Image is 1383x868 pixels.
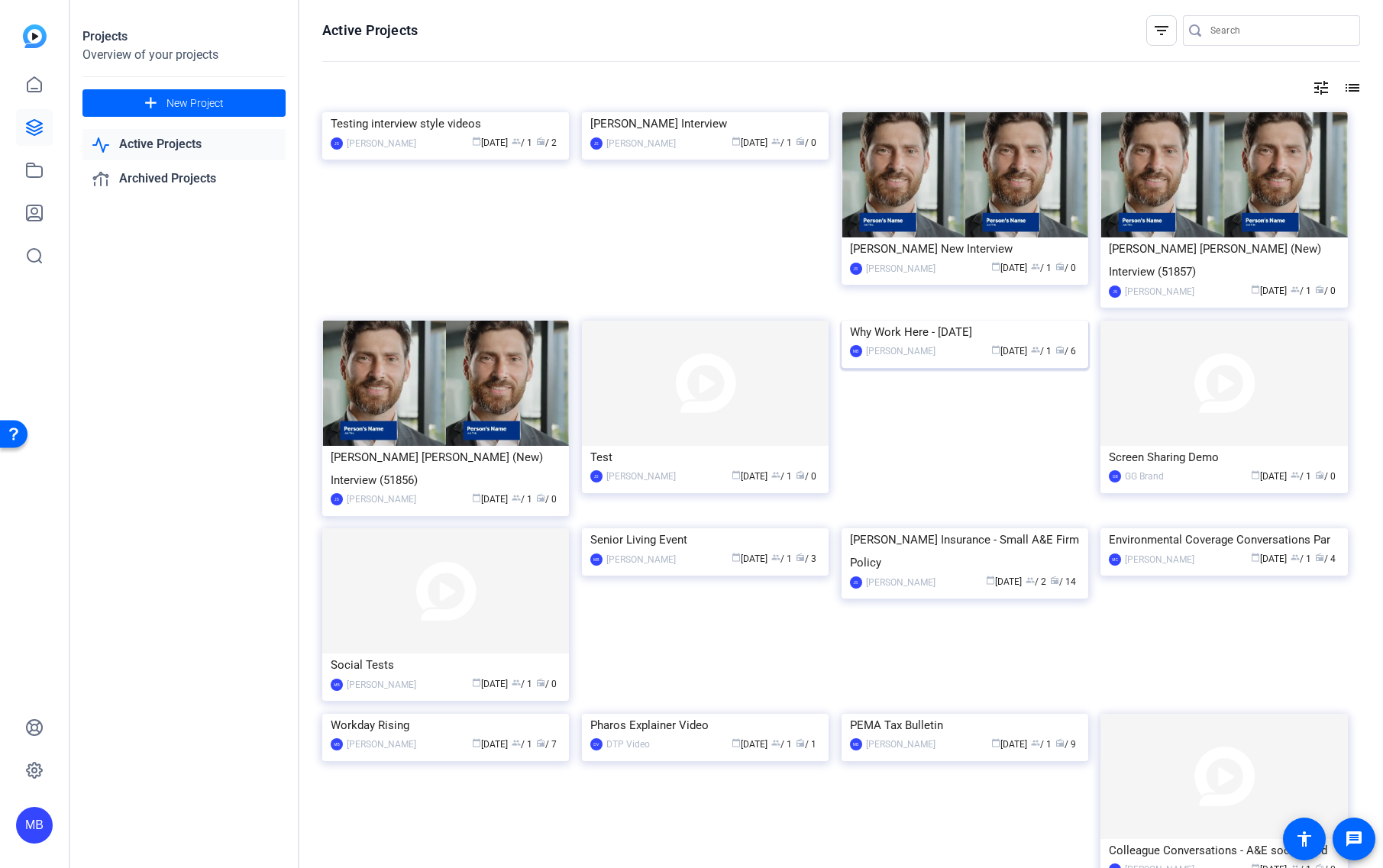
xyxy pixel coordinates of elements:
span: [DATE] [991,739,1027,750]
span: group [1026,576,1035,585]
span: [DATE] [1251,553,1287,564]
span: group [1031,262,1040,271]
span: / 0 [536,679,557,689]
div: MB [331,679,343,691]
div: MB [331,738,343,750]
h1: Active Projects [322,21,418,40]
div: Workday Rising [331,714,561,737]
span: radio [796,553,805,562]
div: [PERSON_NAME] Interview [590,112,820,135]
span: / 1 [512,679,532,689]
span: / 0 [796,471,816,482]
span: calendar_today [1251,553,1260,562]
span: group [512,738,521,747]
span: [DATE] [1251,471,1287,482]
div: JS [590,470,603,482]
div: MB [590,553,603,566]
div: Colleague Conversations - A&E social med [1109,839,1339,862]
span: calendar_today [472,738,481,747]
span: [DATE] [472,679,508,689]
span: radio [1055,345,1065,354]
span: group [1291,285,1300,294]
span: calendar_today [732,553,741,562]
span: / 6 [1055,346,1076,357]
span: group [771,738,780,747]
span: / 1 [771,137,792,148]
span: group [512,678,521,687]
div: GG Brand [1125,469,1164,484]
img: blue-gradient.svg [23,24,47,48]
span: calendar_today [1251,285,1260,294]
span: / 1 [512,739,532,750]
span: / 1 [1031,346,1052,357]
div: MC [1109,553,1121,566]
div: [PERSON_NAME] [606,469,676,484]
span: / 1 [1291,286,1311,296]
span: New Project [166,95,224,111]
div: Test [590,446,820,469]
mat-icon: accessibility [1295,830,1314,848]
a: Archived Projects [82,163,286,195]
div: [PERSON_NAME] New Interview [850,237,1080,260]
span: group [771,137,780,146]
div: [PERSON_NAME] [606,552,676,567]
span: radio [796,137,805,146]
span: radio [536,137,545,146]
div: GB [1109,470,1121,482]
span: [DATE] [472,137,508,148]
span: radio [1055,262,1065,271]
span: group [1291,553,1300,562]
div: Projects [82,27,286,46]
div: JS [331,137,343,150]
span: radio [796,470,805,479]
span: calendar_today [732,137,741,146]
span: calendar_today [991,738,1000,747]
div: [PERSON_NAME] [347,136,416,151]
span: [DATE] [732,553,767,564]
div: JS [850,576,862,589]
span: group [1031,738,1040,747]
span: radio [536,738,545,747]
span: / 1 [1291,471,1311,482]
div: Pharos Explainer Video [590,714,820,737]
span: / 0 [1315,286,1336,296]
span: / 14 [1050,576,1076,587]
div: DV [590,738,603,750]
span: [DATE] [732,137,767,148]
div: [PERSON_NAME] [1125,284,1194,299]
span: radio [1315,285,1324,294]
span: / 9 [1055,739,1076,750]
span: calendar_today [732,470,741,479]
span: / 0 [1315,471,1336,482]
span: radio [1315,553,1324,562]
mat-icon: filter_list [1152,21,1171,40]
span: radio [796,738,805,747]
div: [PERSON_NAME] [347,677,416,692]
span: / 1 [512,494,532,505]
div: [PERSON_NAME] [1125,552,1194,567]
div: DTP Video [606,737,650,752]
span: group [771,553,780,562]
div: [PERSON_NAME] Insurance - Small A&E Firm Policy [850,528,1080,574]
span: calendar_today [472,137,481,146]
span: / 1 [796,739,816,750]
span: [DATE] [986,576,1022,587]
input: Search [1210,21,1348,40]
span: group [771,470,780,479]
div: Overview of your projects [82,46,286,64]
span: calendar_today [1251,470,1260,479]
span: radio [536,493,545,502]
span: / 1 [512,137,532,148]
span: [DATE] [1251,286,1287,296]
div: [PERSON_NAME] [866,737,935,752]
span: / 7 [536,739,557,750]
span: radio [1050,576,1059,585]
span: / 1 [771,553,792,564]
span: [DATE] [732,739,767,750]
span: [DATE] [472,739,508,750]
span: / 1 [1031,739,1052,750]
span: [DATE] [472,494,508,505]
span: / 2 [536,137,557,148]
span: / 0 [796,137,816,148]
div: JS [590,137,603,150]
